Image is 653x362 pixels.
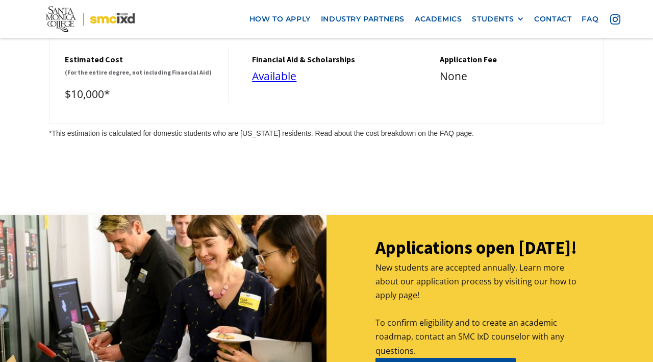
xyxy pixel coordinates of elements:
h2: Applications open [DATE]! [375,235,577,260]
div: STUDENTS [472,15,514,23]
a: industry partners [316,10,410,29]
a: faq [576,10,604,29]
h5: Estimated cost [65,55,218,64]
a: how to apply [244,10,316,29]
p: New students are accepted annually. Learn more about our application process by visiting our how ... [375,261,582,358]
a: contact [529,10,576,29]
div: STUDENTS [472,15,524,23]
img: icon - instagram [610,14,620,25]
h5: financial aid & Scholarships [252,55,405,64]
a: Academics [410,10,467,29]
div: *This estimation is calculated for domestic students who are [US_STATE] residents. Read about the... [49,128,604,138]
img: Santa Monica College - SMC IxD logo [46,6,135,32]
a: Available [252,69,296,83]
h5: Application Fee [440,55,593,64]
h6: (For the entire degree, not including Financial Aid) [65,67,218,77]
div: $10,000* [65,85,218,104]
div: None [440,67,593,86]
